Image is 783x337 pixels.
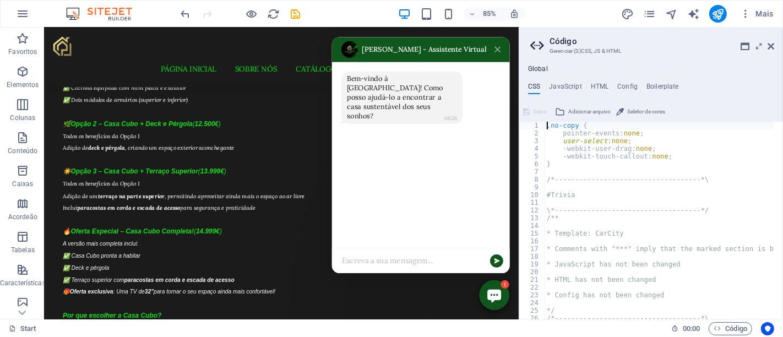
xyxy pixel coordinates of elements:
button: Close chatbot window [525,17,542,35]
button: Close chatbot window [512,297,547,333]
span: Seletor de cores [627,105,665,118]
button: Usercentrics [761,322,774,335]
i: Salvar (Ctrl+S) [290,8,302,20]
div: 11 [520,199,546,206]
div: 26 [520,314,546,322]
h4: JavaScript [549,83,581,95]
button: reload [267,7,280,20]
p: Bem-vindo à [GEOGRAPHIC_DATA]! Como posso ajudá-lo a encontrar a casa sustentável dos seus sonhos? [356,55,470,110]
h4: Config [617,83,638,95]
p: Tabelas [11,246,35,254]
p: Colunas [10,113,35,122]
h4: Boilerplate [646,83,679,95]
button: Adicionar arquivo [553,105,612,118]
button: pages [643,7,656,20]
div: 14 [520,222,546,230]
i: Ao redimensionar, ajusta automaticamente o nível de zoom para caber no dispositivo escolhido. [509,9,519,19]
div: 21 [520,276,546,284]
button: Seletor de cores [615,105,667,118]
div: 1 [520,122,546,129]
div: 25 [520,307,546,314]
h4: Global [528,65,548,74]
div: 16 [520,237,546,245]
div: 19 [520,260,546,268]
button: Send message [525,267,540,282]
i: Navegador [665,8,678,20]
h4: HTML [591,83,609,95]
div: 18 [520,253,546,260]
div: 15 [520,230,546,237]
img: Editor Logo [63,7,146,20]
div: 2 [520,129,546,137]
div: 12 [520,206,546,214]
i: Desfazer: Adicionar elemento (Ctrl+Z) [180,8,192,20]
div: 24 [520,299,546,307]
div: 6 [520,160,546,168]
i: Recarregar página [268,8,280,20]
div: 23 [520,291,546,299]
p: Elementos [7,80,39,89]
button: navigator [665,7,678,20]
img: Greeny - Assistente Virtual [350,16,369,36]
div: 9 [520,183,546,191]
div: 10 [520,191,546,199]
div: 17 [520,245,546,253]
span: 00 00 [683,322,700,335]
p: Conteúdo [8,146,37,155]
button: 85% [464,7,503,20]
div: 8 [520,176,546,183]
span: Código [714,322,747,335]
button: undo [179,7,192,20]
button: publish [709,5,727,23]
button: text_generator [687,7,700,20]
textarea: Enter your message [350,269,522,280]
span: : [690,324,692,333]
i: Publicar [711,8,724,20]
button: design [621,7,634,20]
h3: Gerenciar (S)CSS, JS & HTML [550,46,752,56]
h6: 85% [481,7,498,20]
span: Adicionar arquivo [568,105,611,118]
div: [PERSON_NAME] - Assistente Virtual [374,20,520,31]
time: 3 de setembro de 2025 às 08:26:59 GMT+1 [471,103,486,111]
div: 7 [520,168,546,176]
p: Caixas [13,180,34,188]
p: Acordeão [8,213,37,221]
button: Clique aqui para sair do modo de visualização e continuar editando [245,7,258,20]
div: 20 [520,268,546,276]
i: Páginas (Ctrl+Alt+S) [643,8,656,20]
h4: CSS [528,83,540,95]
span: Mais [740,8,774,19]
div: 22 [520,284,546,291]
a: Clique para cancelar a seleção. Clique duas vezes para abrir as Páginas [9,322,36,335]
button: Código [709,322,752,335]
button: Mais [736,5,778,23]
h2: Código [550,36,774,46]
button: save [289,7,302,20]
div: 3 [520,137,546,145]
i: AI Writer [687,8,700,20]
div: 13 [520,214,546,222]
div: 4 [520,145,546,153]
i: Design (Ctrl+Alt+Y) [621,8,634,20]
div: 5 [520,153,546,160]
p: Favoritos [8,47,37,56]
